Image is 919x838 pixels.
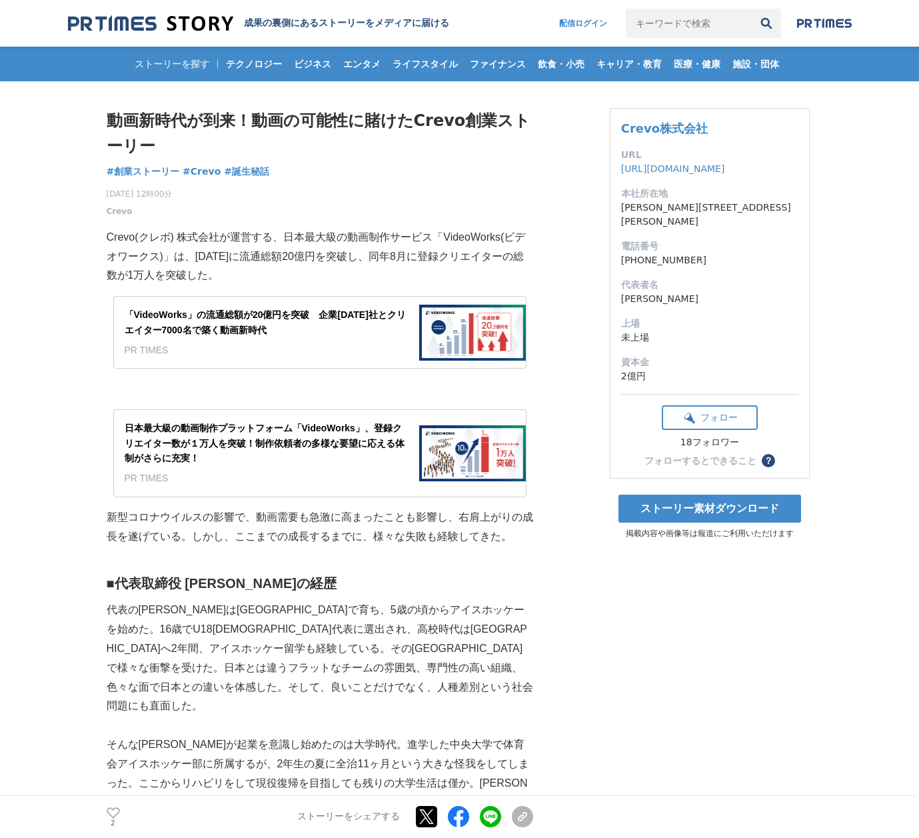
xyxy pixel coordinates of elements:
p: 新型コロナウイルスの影響で、動画需要も急激に高まったことも影響し、右肩上がりの成長を遂げている。しかし、ここまでの成長するまでに、様々な失敗も経験してきた。 [107,508,533,547]
span: ファイナンス [464,58,531,70]
span: [DATE] 12時00分 [107,188,173,200]
span: 施設・団体 [727,58,784,70]
span: #創業ストーリー [107,165,180,177]
span: キャリア・教育 [591,58,667,70]
dd: 2億円 [621,369,798,383]
a: キャリア・教育 [591,47,667,81]
a: 配信ログイン [546,9,620,38]
button: ？ [762,454,775,467]
dt: 本社所在地 [621,187,798,201]
a: #創業ストーリー [107,165,180,179]
div: PR TIMES [125,471,409,485]
a: 日本最大級の動画制作プラットフォーム「VideoWorks」、登録クリエイター数が１万人を突破！制作依頼者の多様な要望に応える体制がさらに充実！PR TIMES [113,409,526,497]
span: 医療・健康 [668,58,726,70]
a: 飲食・小売 [532,47,590,81]
button: フォロー [662,405,758,430]
div: 「VideoWorks」の流通総額が20億円を突破 企業[DATE]社とクリエイター7000名で築く動画新時代 [125,307,409,337]
p: 2 [107,820,120,827]
input: キーワードで検索 [626,9,752,38]
dd: [PERSON_NAME] [621,292,798,306]
span: #Crevo [183,165,221,177]
a: [URL][DOMAIN_NAME] [621,163,725,174]
div: PR TIMES [125,343,409,357]
p: ストーリーをシェアする [297,811,400,823]
p: 代表の[PERSON_NAME]は[GEOGRAPHIC_DATA]で育ち、5歳の頃からアイスホッケーを始めた。16歳でU18[DEMOGRAPHIC_DATA]代表に選出され、高校時代は[GE... [107,601,533,716]
p: 掲載内容や画像等は報道にご利用いただけます [610,528,810,539]
img: 成果の裏側にあるストーリーをメディアに届ける [68,15,233,33]
a: テクノロジー [221,47,287,81]
img: prtimes [797,18,852,29]
a: Crevo [107,205,133,217]
strong: ■代表取締役 [PERSON_NAME]の経歴 [107,576,337,591]
a: ファイナンス [464,47,531,81]
a: #誕生秘話 [224,165,269,179]
dd: 未上場 [621,331,798,345]
dt: 代表者名 [621,278,798,292]
a: エンタメ [338,47,386,81]
span: 飲食・小売 [532,58,590,70]
div: 18フォロワー [662,437,758,449]
a: #Crevo [183,165,221,179]
div: 日本最大級の動画制作プラットフォーム「VideoWorks」、登録クリエイター数が１万人を突破！制作依頼者の多様な要望に応える体制がさらに充実！ [125,421,409,465]
a: 施設・団体 [727,47,784,81]
span: ビジネス [289,58,337,70]
span: エンタメ [338,58,386,70]
dd: [PERSON_NAME][STREET_ADDRESS][PERSON_NAME] [621,201,798,229]
dt: 電話番号 [621,239,798,253]
a: 医療・健康 [668,47,726,81]
h2: 成果の裏側にあるストーリーをメディアに届ける [244,17,449,29]
div: フォローするとできること [644,456,756,465]
span: #誕生秘話 [224,165,269,177]
dt: 上場 [621,317,798,331]
dd: [PHONE_NUMBER] [621,253,798,267]
a: ストーリー素材ダウンロード [618,495,801,523]
dt: 資本金 [621,355,798,369]
span: ？ [764,456,773,465]
a: 「VideoWorks」の流通総額が20億円を突破 企業[DATE]社とクリエイター7000名で築く動画新時代PR TIMES [113,296,526,369]
h1: 動画新時代が到来！動画の可能性に賭けたCrevo創業ストーリー [107,108,533,159]
button: 検索 [752,9,781,38]
a: ライフスタイル [387,47,463,81]
dt: URL [621,148,798,162]
a: Crevo株式会社 [621,121,708,135]
a: 成果の裏側にあるストーリーをメディアに届ける 成果の裏側にあるストーリーをメディアに届ける [68,15,449,33]
span: テクノロジー [221,58,287,70]
p: Crevo(クレボ) 株式会社が運営する、日本最大級の動画制作サービス「VideoWorks(ビデオワークス)」は、[DATE]に流通総額20億円を突破し、同年8月に登録クリエイターの総数が1万... [107,228,533,285]
a: ビジネス [289,47,337,81]
span: ライフスタイル [387,58,463,70]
